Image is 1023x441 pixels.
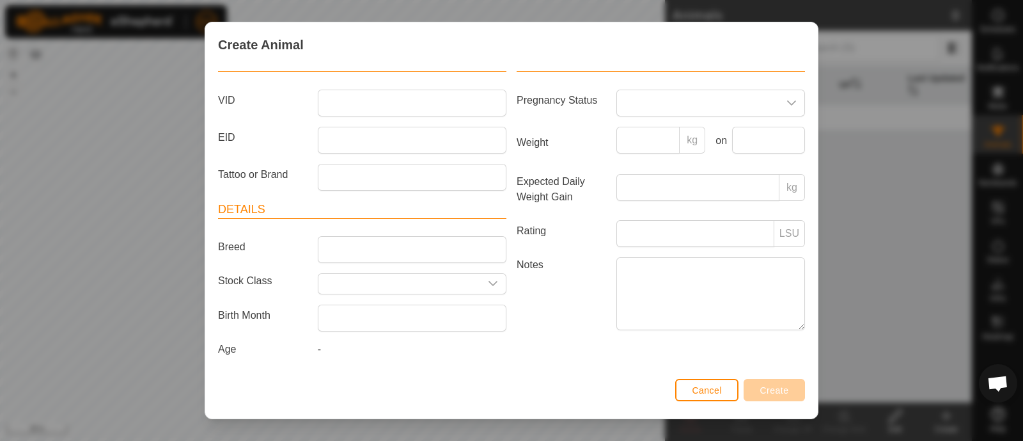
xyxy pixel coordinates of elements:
[213,273,313,289] label: Stock Class
[218,35,304,54] span: Create Animal
[213,342,313,357] label: Age
[979,364,1017,403] div: Open chat
[680,127,705,154] p-inputgroup-addon: kg
[213,305,313,326] label: Birth Month
[213,90,313,111] label: VID
[318,344,321,355] span: -
[511,220,611,242] label: Rating
[511,257,611,330] label: Notes
[675,379,738,401] button: Cancel
[744,379,805,401] button: Create
[218,201,506,219] header: Details
[480,274,506,294] div: dropdown trigger
[511,90,611,111] label: Pregnancy Status
[760,385,789,396] span: Create
[779,174,805,201] p-inputgroup-addon: kg
[213,127,313,148] label: EID
[511,127,611,159] label: Weight
[511,174,611,205] label: Expected Daily Weight Gain
[692,385,722,396] span: Cancel
[710,133,727,148] label: on
[774,220,805,247] p-inputgroup-addon: LSU
[779,90,804,116] div: dropdown trigger
[213,164,313,186] label: Tattoo or Brand
[213,236,313,258] label: Breed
